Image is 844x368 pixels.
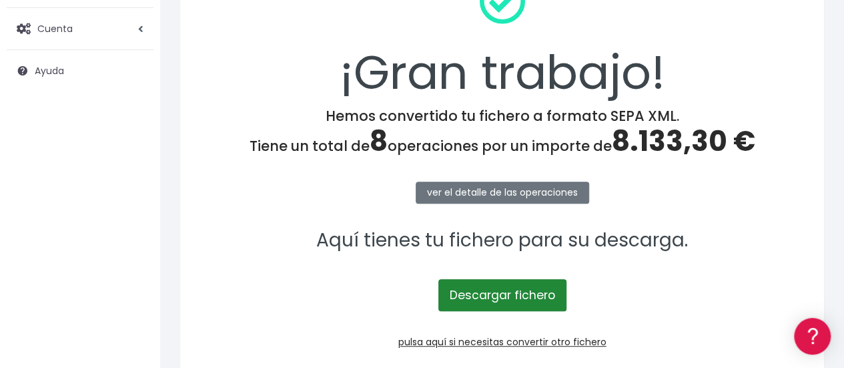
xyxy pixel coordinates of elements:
h4: Hemos convertido tu fichero a formato SEPA XML. Tiene un total de operaciones por un importe de [197,108,807,158]
span: Ayuda [35,64,64,77]
p: Aquí tienes tu fichero para su descarga. [197,226,807,256]
a: pulsa aquí si necesitas convertir otro fichero [398,335,606,349]
a: Cuenta [7,15,153,43]
span: 8 [370,122,388,161]
span: Cuenta [37,21,73,35]
span: 8.133,30 € [612,122,755,161]
a: Ayuda [7,57,153,85]
a: Descargar fichero [438,279,566,311]
a: ver el detalle de las operaciones [416,182,589,204]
